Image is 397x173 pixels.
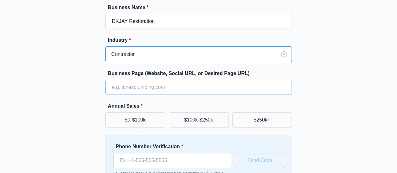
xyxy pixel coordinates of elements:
[108,4,294,11] label: Business Name
[116,143,234,150] label: Phone Number Verification
[232,112,292,127] button: $250k+
[108,102,294,110] label: Annual Sales
[105,14,292,29] input: e.g. Jane's Plumbing
[113,153,232,168] input: Ex. +1-555-555-5555
[108,36,294,44] label: Industry
[105,112,165,127] button: $0-$100k
[108,70,294,77] label: Business Page (Website, Social URL, or Desired Page URL)
[105,80,292,95] input: e.g. janesplumbing.com
[169,112,228,127] button: $100k-$250k
[279,49,289,59] button: Clear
